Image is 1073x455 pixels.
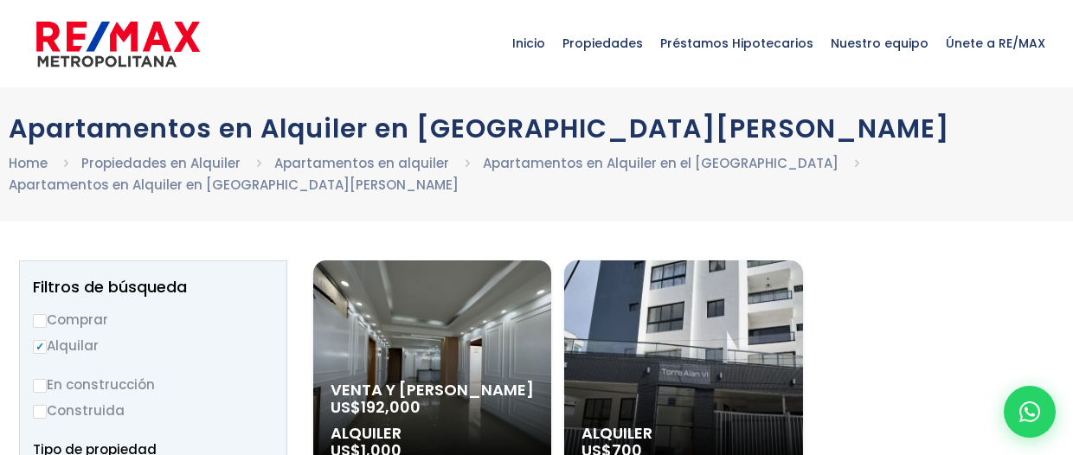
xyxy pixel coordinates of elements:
[33,400,273,421] label: Construida
[274,154,449,172] a: Apartamentos en alquiler
[81,154,241,172] a: Propiedades en Alquiler
[937,17,1054,69] span: Únete a RE/MAX
[361,396,421,418] span: 192,000
[581,425,785,442] span: Alquiler
[33,314,47,328] input: Comprar
[822,17,937,69] span: Nuestro equipo
[504,17,554,69] span: Inicio
[652,17,822,69] span: Préstamos Hipotecarios
[9,154,48,172] a: Home
[9,174,459,195] li: Apartamentos en Alquiler en [GEOGRAPHIC_DATA][PERSON_NAME]
[33,374,273,395] label: En construcción
[483,154,838,172] a: Apartamentos en Alquiler en el [GEOGRAPHIC_DATA]
[33,335,273,356] label: Alquilar
[554,17,652,69] span: Propiedades
[33,279,273,296] h2: Filtros de búsqueda
[33,405,47,419] input: Construida
[33,379,47,393] input: En construcción
[9,113,1064,144] h1: Apartamentos en Alquiler en [GEOGRAPHIC_DATA][PERSON_NAME]
[331,381,534,399] span: Venta y [PERSON_NAME]
[33,340,47,354] input: Alquilar
[331,396,421,418] span: US$
[33,309,273,330] label: Comprar
[36,18,200,70] img: remax-metropolitana-logo
[331,425,534,442] span: Alquiler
